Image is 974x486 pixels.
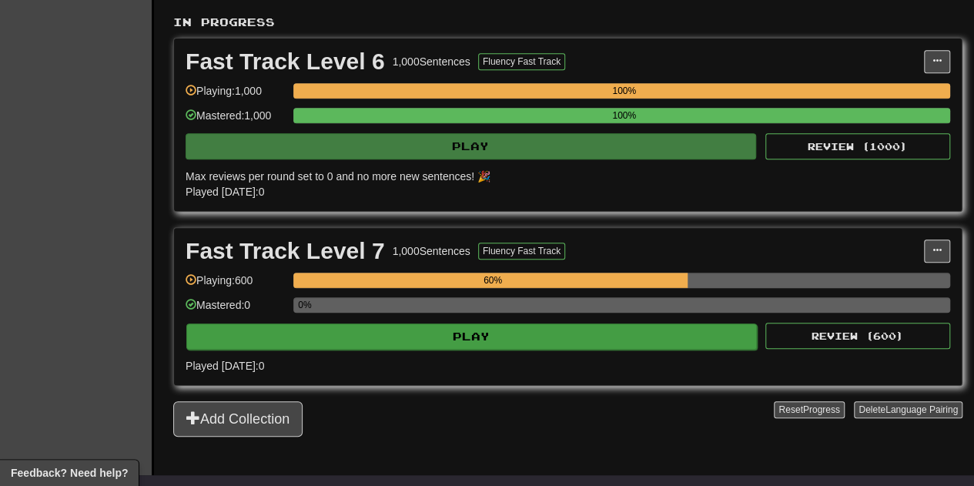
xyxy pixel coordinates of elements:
div: 1,000 Sentences [393,243,470,259]
span: Progress [803,404,840,415]
div: Playing: 600 [186,273,286,298]
div: 1,000 Sentences [393,54,470,69]
div: Max reviews per round set to 0 and no more new sentences! 🎉 [186,169,941,184]
button: Review (600) [765,323,950,349]
span: Played [DATE]: 0 [186,186,264,198]
button: ResetProgress [774,401,844,418]
button: Play [186,133,756,159]
div: Fast Track Level 7 [186,240,385,263]
button: Fluency Fast Track [478,53,565,70]
button: Play [186,323,757,350]
span: Played [DATE]: 0 [186,360,264,372]
div: Mastered: 1,000 [186,108,286,133]
div: 100% [298,83,950,99]
button: DeleteLanguage Pairing [854,401,962,418]
div: 60% [298,273,688,288]
div: Playing: 1,000 [186,83,286,109]
p: In Progress [173,15,962,30]
span: Language Pairing [885,404,958,415]
div: Mastered: 0 [186,297,286,323]
span: Open feedback widget [11,465,128,481]
div: Fast Track Level 6 [186,50,385,73]
div: 100% [298,108,950,123]
button: Add Collection [173,401,303,437]
button: Review (1000) [765,133,950,159]
button: Fluency Fast Track [478,243,565,260]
